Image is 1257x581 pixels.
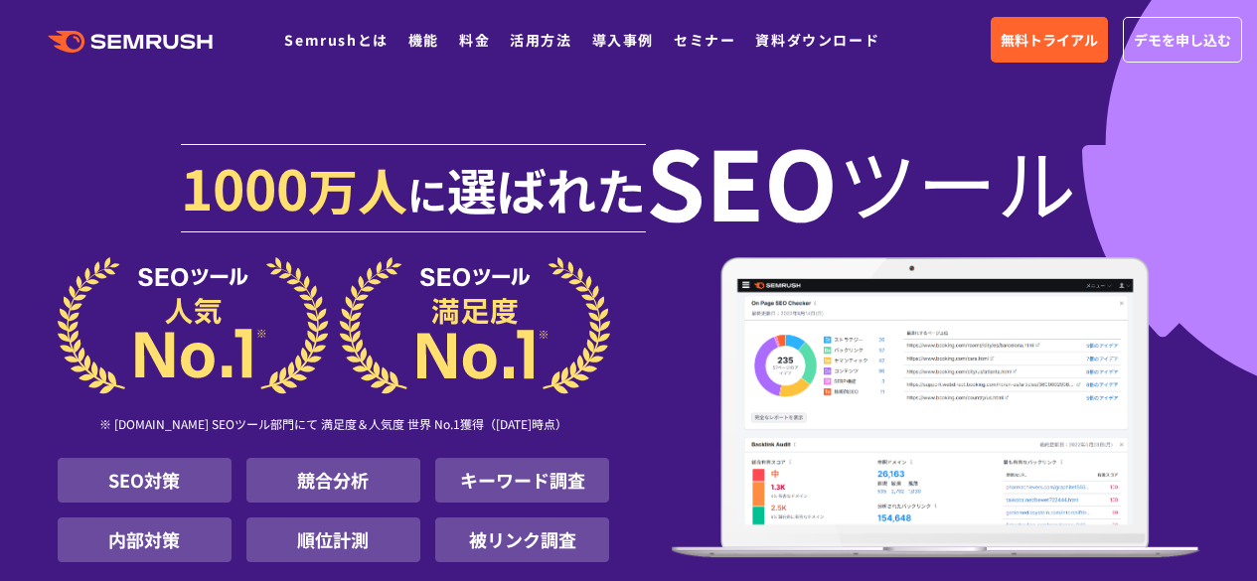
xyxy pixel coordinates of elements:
[435,517,609,562] li: 被リンク調査
[407,165,447,222] span: に
[674,30,735,50] a: セミナー
[284,30,388,50] a: Semrushとは
[181,147,308,226] span: 1000
[1001,29,1098,51] span: 無料トライアル
[991,17,1108,63] a: 無料トライアル
[592,30,654,50] a: 導入事例
[435,458,609,503] li: キーワード調査
[308,153,407,224] span: 万人
[58,517,232,562] li: 内部対策
[755,30,879,50] a: 資料ダウンロード
[447,153,646,224] span: 選ばれた
[1134,29,1231,51] span: デモを申し込む
[246,458,420,503] li: 競合分析
[510,30,571,50] a: 活用方法
[646,141,838,220] span: SEO
[246,517,420,562] li: 順位計測
[838,141,1076,220] span: ツール
[459,30,490,50] a: 料金
[1123,17,1242,63] a: デモを申し込む
[58,458,232,503] li: SEO対策
[58,394,610,458] div: ※ [DOMAIN_NAME] SEOツール部門にて 満足度＆人気度 世界 No.1獲得（[DATE]時点）
[408,30,439,50] a: 機能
